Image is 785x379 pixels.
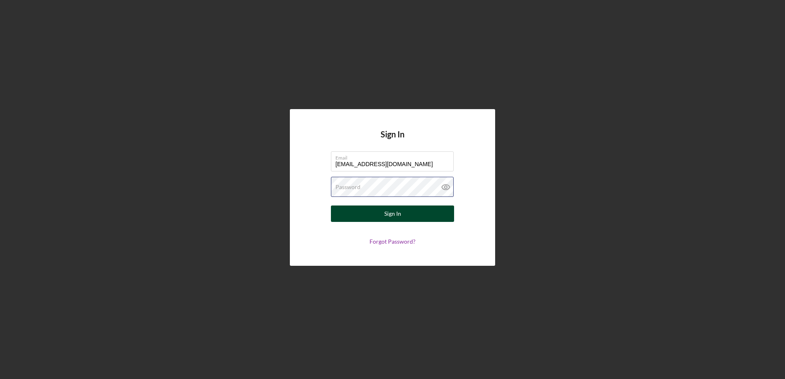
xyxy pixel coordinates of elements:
[331,205,454,222] button: Sign In
[335,152,454,161] label: Email
[335,184,360,190] label: Password
[384,205,401,222] div: Sign In
[370,238,415,245] a: Forgot Password?
[381,130,404,151] h4: Sign In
